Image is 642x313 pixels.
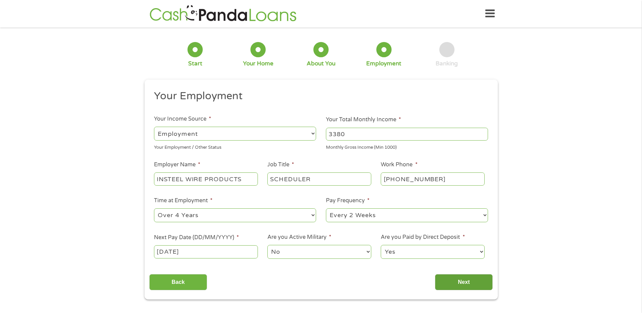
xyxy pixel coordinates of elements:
input: Use the arrow keys to pick a date [154,245,258,258]
input: (231) 754-4010 [381,172,484,185]
label: Next Pay Date (DD/MM/YYYY) [154,234,239,241]
div: Your Home [243,60,273,67]
label: Employer Name [154,161,200,168]
label: Are you Paid by Direct Deposit [381,234,465,241]
div: Monthly Gross Income (Min 1000) [326,142,488,151]
label: Pay Frequency [326,197,370,204]
div: Your Employment / Other Status [154,142,316,151]
input: Next [435,274,493,291]
label: Job Title [267,161,294,168]
label: Your Total Monthly Income [326,116,401,123]
label: Your Income Source [154,116,211,123]
div: About You [307,60,335,67]
input: 1800 [326,128,488,141]
label: Are you Active Military [267,234,331,241]
input: Walmart [154,172,258,185]
div: Start [188,60,202,67]
input: Cashier [267,172,371,185]
h2: Your Employment [154,89,483,103]
div: Employment [366,60,401,67]
div: Banking [436,60,458,67]
input: Back [149,274,207,291]
label: Work Phone [381,161,417,168]
label: Time at Employment [154,197,213,204]
img: GetLoanNow Logo [148,4,298,23]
